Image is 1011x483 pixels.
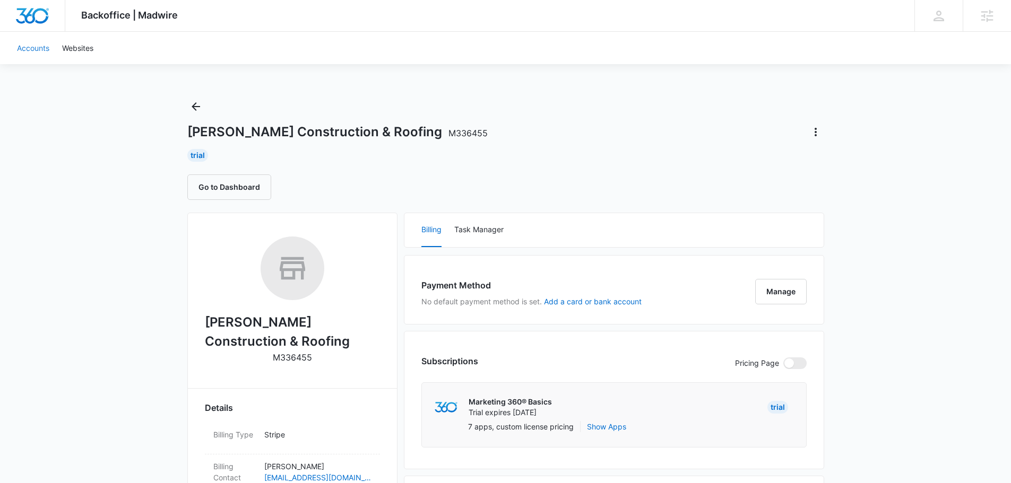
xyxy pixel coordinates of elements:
p: Marketing 360® Basics [469,397,552,407]
div: Trial [187,149,208,162]
span: M336455 [448,128,488,138]
p: Pricing Page [735,357,779,369]
h3: Payment Method [421,279,642,292]
button: Add a card or bank account [544,298,642,305]
div: Billing TypeStripe [205,423,380,454]
img: marketing360Logo [435,402,457,413]
button: Task Manager [454,213,504,247]
button: Manage [755,279,807,304]
button: Show Apps [587,421,626,432]
dt: Billing Type [213,429,256,440]
a: [EMAIL_ADDRESS][DOMAIN_NAME] [264,472,371,483]
span: Details [205,401,233,414]
p: Trial expires [DATE] [469,407,552,418]
dt: Billing Contact [213,461,256,483]
h3: Subscriptions [421,355,478,367]
h1: [PERSON_NAME] Construction & Roofing [187,124,488,140]
a: Accounts [11,32,56,64]
span: Backoffice | Madwire [81,10,178,21]
button: Go to Dashboard [187,174,271,200]
p: No default payment method is set. [421,296,642,307]
button: Back [187,98,204,115]
div: Trial [767,401,788,414]
button: Actions [807,124,824,140]
p: 7 apps, custom license pricing [468,421,574,432]
p: Stripe [264,429,371,440]
a: Websites [56,32,100,64]
button: Billing [421,213,442,247]
h2: [PERSON_NAME] Construction & Roofing [205,313,380,351]
p: [PERSON_NAME] [264,461,371,472]
p: M336455 [273,351,312,364]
